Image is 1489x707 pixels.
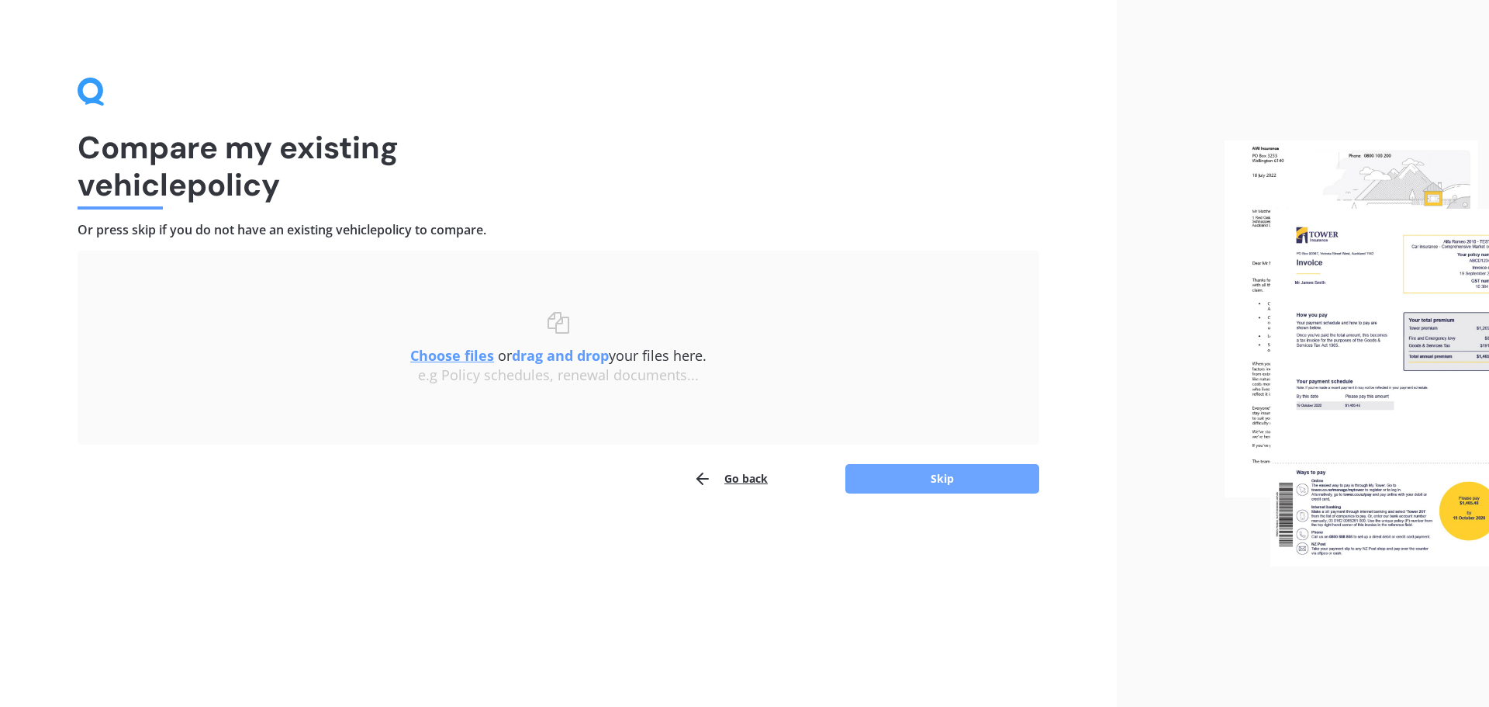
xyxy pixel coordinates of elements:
[109,367,1008,384] div: e.g Policy schedules, renewal documents...
[78,222,1039,238] h4: Or press skip if you do not have an existing vehicle policy to compare.
[78,129,1039,203] h1: Compare my existing vehicle policy
[1225,140,1489,567] img: files.webp
[693,463,768,494] button: Go back
[845,464,1039,494] button: Skip
[410,346,494,365] u: Choose files
[512,346,609,365] b: drag and drop
[410,346,706,365] span: or your files here.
